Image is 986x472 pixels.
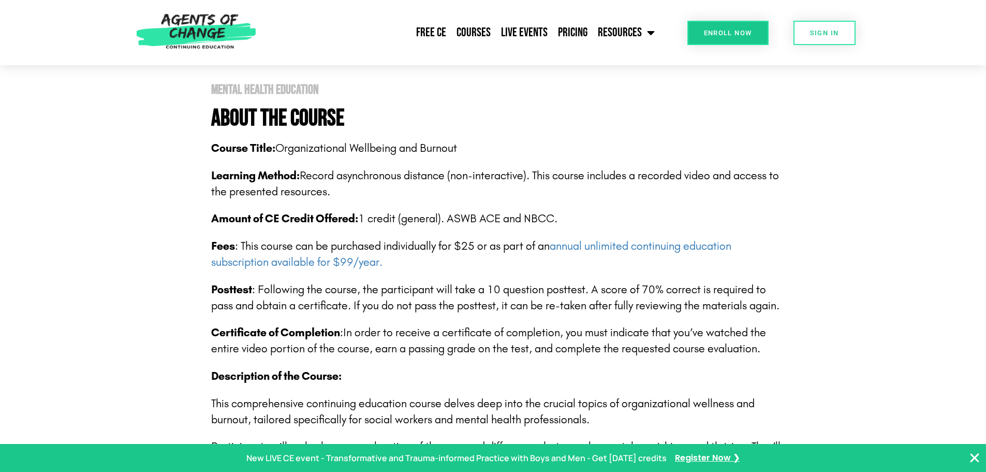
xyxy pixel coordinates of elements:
[340,326,343,339] span: :
[211,141,275,155] b: Course Title:
[553,20,593,46] a: Pricing
[261,20,660,46] nav: Menu
[211,325,788,357] p: In order to receive a certificate of completion, you must indicate that you’ve watched the entire...
[968,452,981,464] button: Close Banner
[246,451,667,466] p: New LIVE CE event - Transformative and Trauma-informed Practice with Boys and Men - Get [DATE] cr...
[810,30,839,36] span: SIGN IN
[793,21,856,45] a: SIGN IN
[211,369,342,383] b: Description of the Course:
[411,20,451,46] a: Free CE
[593,20,660,46] a: Resources
[451,20,496,46] a: Courses
[211,239,235,253] span: Fees
[211,168,788,200] p: Record asynchronous distance (non-interactive). This course includes a recorded video and access ...
[704,30,752,36] span: Enroll Now
[211,140,788,156] p: Organizational Wellbeing and Burnout
[211,326,340,339] span: Certificate of Completion
[496,20,553,46] a: Live Events
[211,239,731,269] span: : This course can be purchased individually for $25 or as part of an
[675,451,740,466] a: Register Now ❯
[211,239,731,269] a: annual unlimited continuing education subscription available for $99/year.
[211,211,788,227] p: 1 credit (general). ASWB ACE and NBCC.
[211,83,788,96] h2: Mental Health Education
[211,212,358,225] span: Amount of CE Credit Offered:
[211,283,252,296] b: Posttest
[211,396,788,428] p: This comprehensive continuing education course delves deep into the crucial topics of organizatio...
[211,439,788,471] p: Participants will embark on an exploration of the nuanced differences between burnout, languishin...
[211,169,300,182] b: Learning Method:
[211,107,788,130] h4: About The Course
[211,283,779,312] span: : Following the course, the participant will take a 10 question posttest. A score of 70% correct ...
[687,21,769,45] a: Enroll Now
